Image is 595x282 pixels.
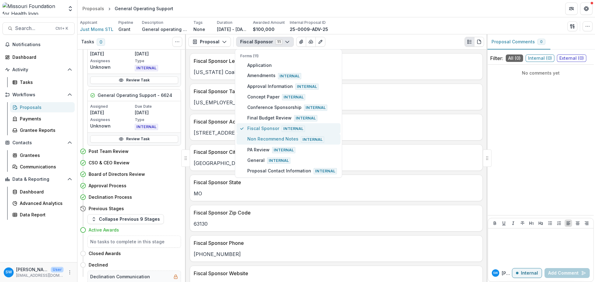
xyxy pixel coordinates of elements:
[90,104,134,109] p: Assigned
[565,2,578,15] button: Partners
[565,219,572,227] button: Align Left
[66,2,75,15] button: Open entity switcher
[194,118,476,125] p: Fiscal Sponsor Address
[2,174,75,184] button: Open Data & Reporting
[557,54,586,62] span: External ( 0 )
[142,20,163,25] p: Description
[253,20,285,25] p: Awarded Amount
[20,79,70,85] div: Tasks
[247,146,337,153] span: PA Review
[247,125,337,132] span: Fiscal Sponsor
[80,26,113,33] a: Just Moms STL
[247,167,337,174] span: Proposal Contact Information
[97,38,105,46] span: 0
[474,37,484,47] button: PDF view
[2,2,64,15] img: Missouri Foundation for Health logo
[20,127,70,133] div: Grantee Reports
[80,20,97,25] p: Applicant
[278,73,301,79] span: Internal
[12,92,65,98] span: Workflows
[500,219,508,227] button: Underline
[10,114,75,124] a: Payments
[90,135,178,143] a: Review Task
[20,200,70,206] div: Advanced Analytics
[89,182,126,189] h4: Approval Process
[90,58,134,64] p: Assignees
[90,238,178,245] h5: No tasks to complete in this stage
[2,40,75,50] button: Notifications
[247,136,337,142] span: Non Recommend Notes
[247,157,337,164] span: General
[194,159,479,167] p: [GEOGRAPHIC_DATA][PERSON_NAME]
[135,124,158,130] span: INTERNAL
[290,26,328,33] p: 25-0009-ADV-25
[194,88,476,95] p: Fiscal Sponsor Tax ID
[193,26,205,33] p: None
[90,50,134,57] p: [DATE]
[89,250,121,257] h4: Closed Awards
[90,117,134,123] p: Assignees
[118,20,133,25] p: Pipeline
[89,262,108,268] h4: Declined
[521,271,538,276] p: Internal
[247,104,337,111] span: Conference Sponsorship
[135,58,178,64] p: Type
[10,198,75,208] a: Advanced Analytics
[188,37,231,47] button: Proposal
[80,4,176,13] nav: breadcrumb
[502,270,512,276] p: [PERSON_NAME]
[544,268,590,278] button: Add Comment
[583,219,590,227] button: Align Right
[2,52,75,62] a: Dashboard
[236,37,294,47] button: Fiscal Sponsor11
[490,70,591,76] p: No comments yet
[89,171,145,177] h4: Board of Directors Review
[294,115,317,121] span: Internal
[87,214,164,224] button: Collapse Previous 9 Stages
[142,26,188,33] p: General operating support for Just Moms STL - funding will support our work to inform communities...
[315,37,325,47] button: Edit as form
[290,20,326,25] p: Internal Proposal ID
[54,25,69,32] div: Ctrl + K
[247,115,337,121] span: Final Budget Review
[295,84,319,90] span: Internal
[272,147,295,153] span: Internal
[20,163,70,170] div: Communications
[253,26,275,33] p: $100,000
[20,189,70,195] div: Dashboard
[194,129,479,137] p: [STREET_ADDRESS]
[89,194,132,200] h4: Declination Process
[89,205,124,212] h4: Previous Stages
[90,273,150,280] h5: Declination Communication
[2,65,75,75] button: Open Activity
[465,37,474,47] button: Plaintext view
[537,219,544,227] button: Heading 2
[194,148,476,156] p: Fiscal Sponsor City
[282,94,305,100] span: Internal
[12,140,65,145] span: Contacts
[506,54,523,62] span: All ( 0 )
[217,26,248,33] p: [DATE] - [DATE]
[2,90,75,100] button: Open Workflows
[314,168,337,174] span: Internal
[20,211,70,218] div: Data Report
[10,102,75,112] a: Proposals
[240,53,337,59] p: Forms (11)
[2,138,75,148] button: Open Contacts
[247,83,337,90] span: Approval Information
[12,177,65,182] span: Data & Reporting
[282,126,305,132] span: Internal
[10,125,75,135] a: Grantee Reports
[194,270,476,277] p: Fiscal Sponsor Website
[194,68,479,76] p: [US_STATE] Coalition for the Environment
[12,67,65,72] span: Activity
[51,267,64,272] p: User
[519,219,526,227] button: Strike
[15,25,52,31] span: Search...
[194,220,479,228] p: 63130
[247,62,337,68] span: Application
[81,39,94,45] h3: Tasks
[6,270,12,274] div: Sheldon Weisgrau
[20,115,70,122] div: Payments
[217,20,232,25] p: Duration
